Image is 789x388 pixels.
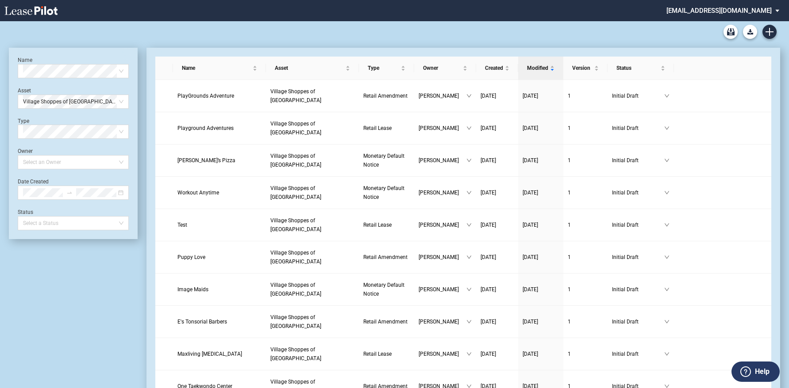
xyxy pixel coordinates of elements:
[419,350,466,358] span: [PERSON_NAME]
[270,216,354,234] a: Village Shoppes of [GEOGRAPHIC_DATA]
[18,209,33,215] label: Status
[270,248,354,266] a: Village Shoppes of [GEOGRAPHIC_DATA]
[363,350,410,358] a: Retail Lease
[270,119,354,137] a: Village Shoppes of [GEOGRAPHIC_DATA]
[419,188,466,197] span: [PERSON_NAME]
[270,217,321,232] span: Village Shoppes of East Cherokee
[523,156,559,165] a: [DATE]
[363,281,410,298] a: Monetary Default Notice
[177,188,262,197] a: Workout Anytime
[270,87,354,105] a: Village Shoppes of [GEOGRAPHIC_DATA]
[270,88,321,103] span: Village Shoppes of East Cherokee
[664,126,670,131] span: down
[481,124,514,133] a: [DATE]
[270,314,321,329] span: Village Shoppes of East Cherokee
[481,91,514,100] a: [DATE]
[608,57,674,80] th: Status
[270,250,321,265] span: Village Shoppes of East Cherokee
[523,157,538,164] span: [DATE]
[419,253,466,262] span: [PERSON_NAME]
[270,184,354,202] a: Village Shoppes of [GEOGRAPHIC_DATA]
[66,190,73,196] span: swap-right
[568,157,571,164] span: 1
[481,254,496,260] span: [DATE]
[363,152,410,169] a: Monetary Default Notice
[363,185,404,200] span: Monetary Default Notice
[523,221,559,229] a: [DATE]
[270,282,321,297] span: Village Shoppes of East Cherokee
[724,25,738,39] a: Archive
[568,190,571,196] span: 1
[177,124,262,133] a: Playground Adventures
[612,221,664,229] span: Initial Draft
[568,156,603,165] a: 1
[523,222,538,228] span: [DATE]
[481,319,496,325] span: [DATE]
[664,287,670,292] span: down
[481,350,514,358] a: [DATE]
[481,351,496,357] span: [DATE]
[612,253,664,262] span: Initial Draft
[523,93,538,99] span: [DATE]
[664,222,670,228] span: down
[466,351,472,357] span: down
[523,254,538,260] span: [DATE]
[66,190,73,196] span: to
[568,285,603,294] a: 1
[363,91,410,100] a: Retail Amendment
[363,282,404,297] span: Monetary Default Notice
[275,64,344,72] span: Asset
[18,148,33,154] label: Owner
[612,317,664,326] span: Initial Draft
[177,91,262,100] a: PlayGrounds Adventure
[368,64,399,72] span: Type
[270,346,321,361] span: Village Shoppes of East Cherokee
[485,64,503,72] span: Created
[664,190,670,195] span: down
[568,254,571,260] span: 1
[270,152,354,169] a: Village Shoppes of [GEOGRAPHIC_DATA]
[177,317,262,326] a: E's Tonsorial Barbers
[18,118,29,124] label: Type
[177,221,262,229] a: Test
[664,93,670,99] span: down
[18,57,32,63] label: Name
[523,351,538,357] span: [DATE]
[177,156,262,165] a: [PERSON_NAME]’s Pizza
[568,124,603,133] a: 1
[18,87,31,94] label: Asset
[523,124,559,133] a: [DATE]
[518,57,563,80] th: Modified
[568,125,571,131] span: 1
[523,253,559,262] a: [DATE]
[612,350,664,358] span: Initial Draft
[270,185,321,200] span: Village Shoppes of East Cherokee
[363,93,408,99] span: Retail Amendment
[466,158,472,163] span: down
[363,184,410,202] a: Monetary Default Notice
[523,91,559,100] a: [DATE]
[363,125,392,131] span: Retail Lease
[523,286,538,293] span: [DATE]
[177,125,234,131] span: Playground Adventures
[177,350,262,358] a: Maxliving [MEDICAL_DATA]
[523,317,559,326] a: [DATE]
[466,222,472,228] span: down
[481,125,496,131] span: [DATE]
[419,91,466,100] span: [PERSON_NAME]
[572,64,593,72] span: Version
[414,57,476,80] th: Owner
[481,286,496,293] span: [DATE]
[363,153,404,168] span: Monetary Default Notice
[568,350,603,358] a: 1
[755,366,770,377] label: Help
[612,188,664,197] span: Initial Draft
[177,157,235,164] span: Marco’s Pizza
[363,351,392,357] span: Retail Lease
[664,319,670,324] span: down
[476,57,518,80] th: Created
[419,156,466,165] span: [PERSON_NAME]
[419,221,466,229] span: [PERSON_NAME]
[177,286,208,293] span: Image Maids
[359,57,414,80] th: Type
